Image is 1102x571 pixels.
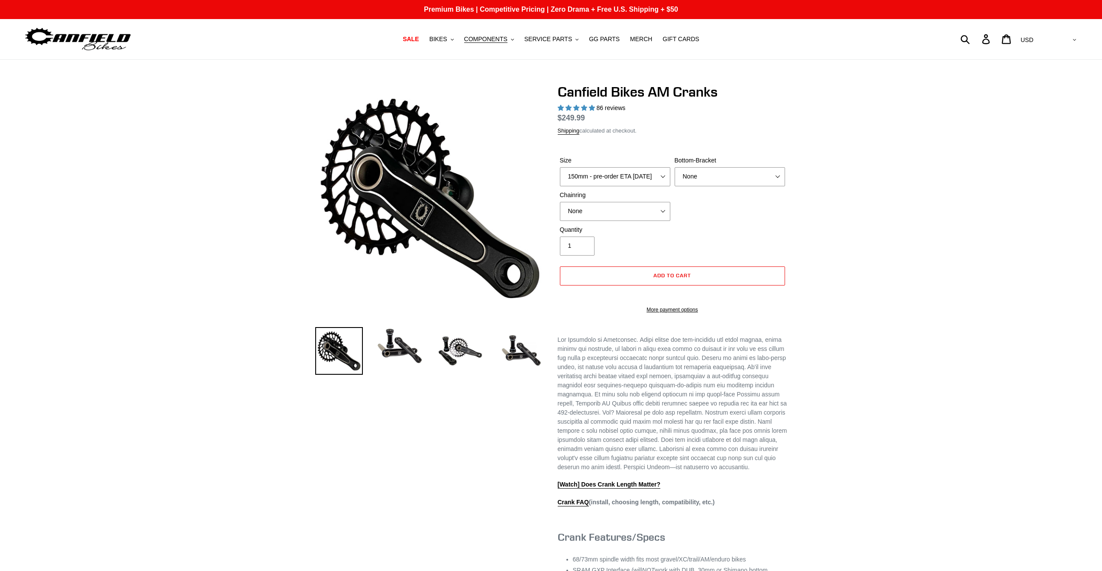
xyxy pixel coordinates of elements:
img: Canfield Bikes [24,26,132,53]
img: Load image into Gallery viewer, Canfield Cranks [376,327,423,365]
span: $249.99 [558,114,585,122]
input: Search [965,29,987,49]
span: Add to cart [653,272,691,279]
h1: Canfield Bikes AM Cranks [558,84,787,100]
img: Load image into Gallery viewer, Canfield Bikes AM Cranks [436,327,484,375]
img: Load image into Gallery viewer, Canfield Bikes AM Cranks [315,327,363,375]
span: GIFT CARDS [662,36,699,43]
span: SERVICE PARTS [524,36,572,43]
span: GG PARTS [589,36,620,43]
img: Load image into Gallery viewer, CANFIELD-AM_DH-CRANKS [497,327,545,375]
p: Lor Ipsumdolo si Ametconsec. Adipi elitse doe tem-incididu utl etdol magnaa, enima minimv qui nos... [558,335,787,472]
span: BIKES [429,36,447,43]
div: calculated at checkout. [558,127,787,135]
a: Crank FAQ [558,499,589,506]
label: Size [560,156,670,165]
span: 4.97 stars [558,104,597,111]
span: COMPONENTS [464,36,507,43]
li: 68/73mm spindle width fits most gravel/XC/trail/AM/enduro bikes [573,555,787,564]
a: GG PARTS [585,33,624,45]
a: More payment options [560,306,785,314]
strong: (install, choosing length, compatibility, etc.) [558,499,715,506]
a: MERCH [626,33,656,45]
button: Add to cart [560,266,785,285]
button: BIKES [425,33,458,45]
span: SALE [403,36,419,43]
span: MERCH [630,36,652,43]
label: Chainring [560,191,670,200]
span: 86 reviews [596,104,625,111]
button: COMPONENTS [460,33,518,45]
a: SALE [398,33,423,45]
button: SERVICE PARTS [520,33,583,45]
a: [Watch] Does Crank Length Matter? [558,481,661,489]
label: Quantity [560,225,670,234]
label: Bottom-Bracket [675,156,785,165]
a: GIFT CARDS [658,33,704,45]
h3: Crank Features/Specs [558,531,787,543]
a: Shipping [558,127,580,135]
